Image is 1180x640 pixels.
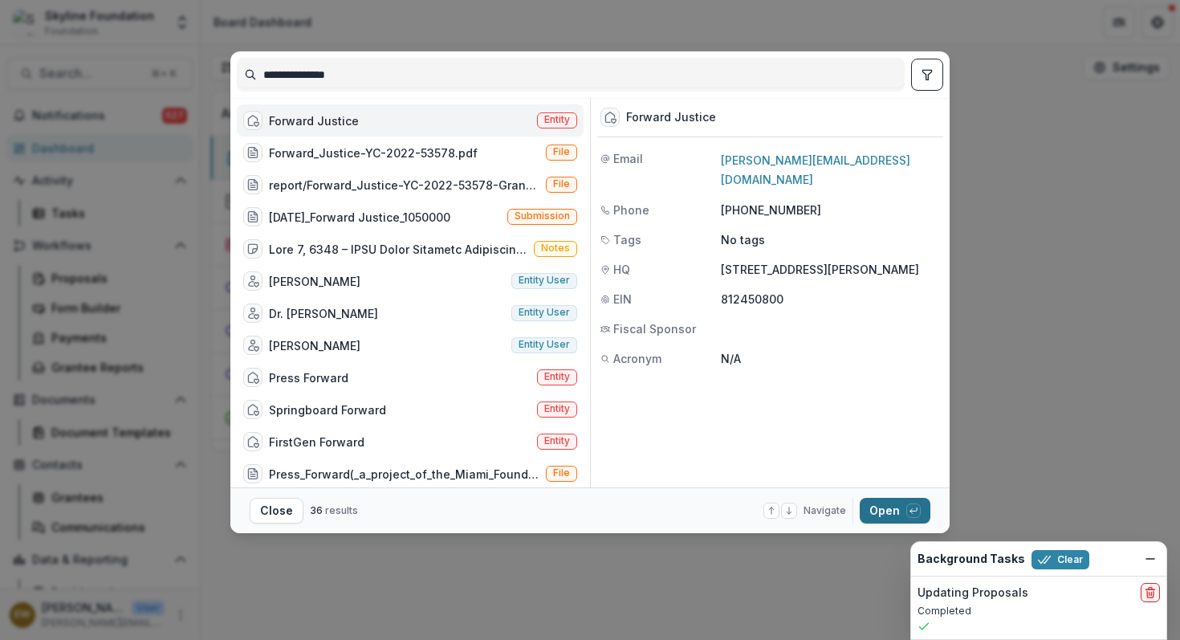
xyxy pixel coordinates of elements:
button: delete [1141,583,1160,602]
button: Close [250,498,303,524]
span: Entity [544,435,570,446]
span: Entity user [519,307,570,318]
span: Phone [613,202,649,218]
div: Springboard Forward [269,402,386,418]
span: Fiscal Sponsor [613,320,696,337]
span: Acronym [613,350,661,367]
p: 812450800 [721,291,940,308]
span: Email [613,150,643,167]
div: Lore 7, 6348 – IPSU Dolor Sitametc Adipiscing(Elitsed: Doeiusm, Tempori)Utlabo Etdol (MAGN) – ali... [269,241,527,258]
span: results [325,504,358,516]
p: N/A [721,350,940,367]
button: Dismiss [1141,549,1160,569]
span: 36 [310,504,323,516]
span: Submission [515,210,570,222]
span: Entity [544,114,570,125]
div: report/Forward_Justice-YC-2022-53578-Grant_Report.pdf [269,177,539,194]
span: File [553,178,570,190]
span: Entity user [519,339,570,350]
p: [PHONE_NUMBER] [721,202,940,218]
div: [PERSON_NAME] [269,273,360,290]
div: [PERSON_NAME] [269,337,360,354]
h2: Updating Proposals [918,586,1028,600]
span: Tags [613,231,641,248]
span: Notes [541,243,570,254]
div: Forward Justice [269,112,359,129]
span: File [553,146,570,157]
span: HQ [613,261,630,278]
p: [STREET_ADDRESS][PERSON_NAME] [721,261,940,278]
span: EIN [613,291,632,308]
div: Forward Justice [626,111,716,124]
button: toggle filters [911,59,943,91]
div: [DATE]_Forward Justice_1050000 [269,209,450,226]
span: File [553,467,570,479]
button: Clear [1031,550,1089,569]
p: No tags [721,231,765,248]
h2: Background Tasks [918,552,1025,566]
div: FirstGen Forward [269,434,364,450]
div: Press_Forward(_a_project_of_the_Miami_Foundation)-SKY-2024-62576.pdf [269,466,539,483]
span: Entity [544,371,570,382]
a: [PERSON_NAME][EMAIL_ADDRESS][DOMAIN_NAME] [721,153,910,186]
p: Completed [918,604,1160,618]
div: Press Forward [269,369,348,386]
span: Entity user [519,275,570,286]
button: Open [860,498,930,524]
div: Forward_Justice-YC-2022-53578.pdf [269,145,478,161]
span: Entity [544,403,570,414]
span: Navigate [804,503,846,518]
div: Dr. [PERSON_NAME] [269,305,378,322]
